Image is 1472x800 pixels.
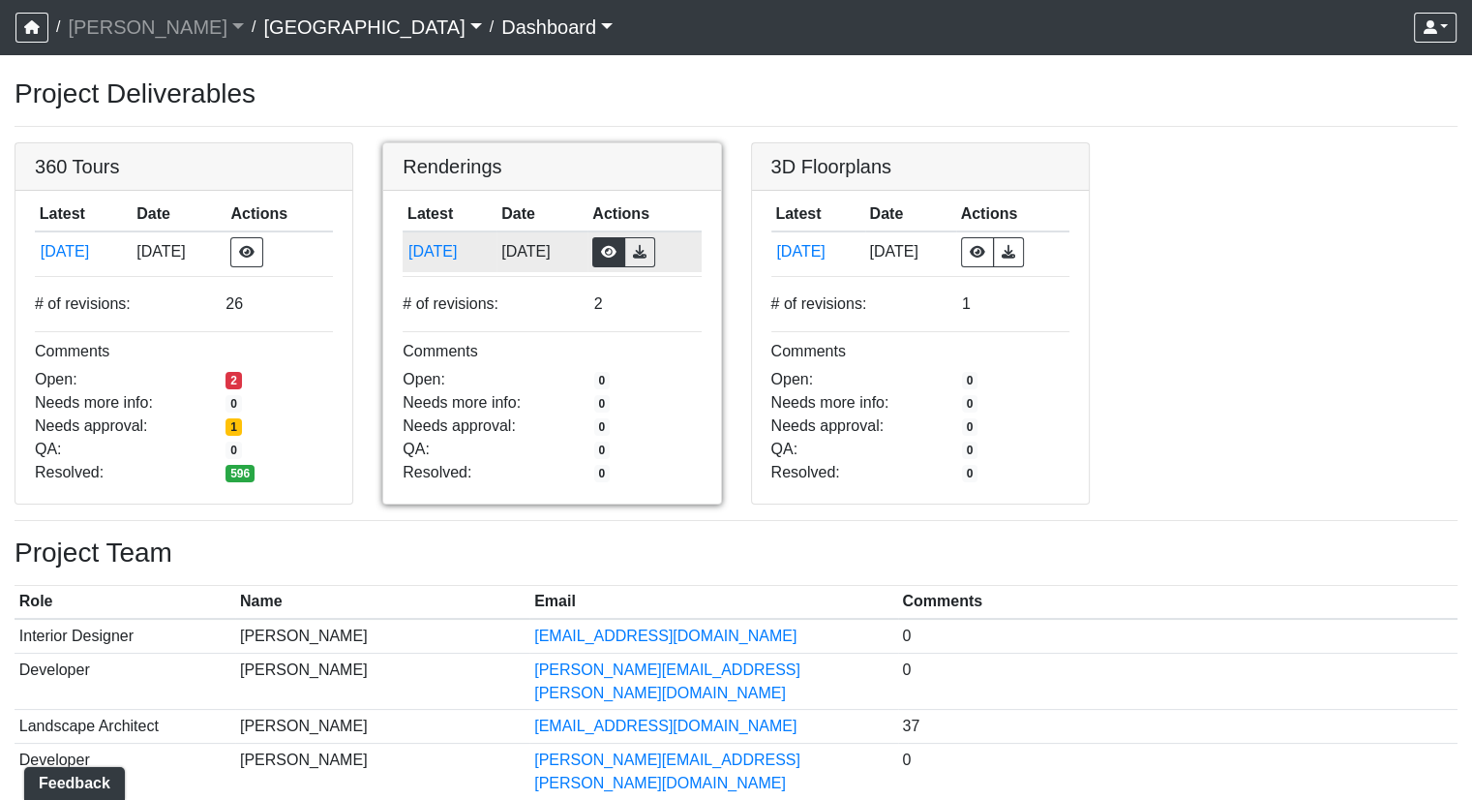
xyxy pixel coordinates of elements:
th: Comments [898,586,1457,620]
td: m6gPHqeE6DJAjJqz47tRiF [771,231,865,272]
td: 0 [898,743,1457,800]
button: [DATE] [407,239,493,264]
a: [EMAIL_ADDRESS][DOMAIN_NAME] [534,718,796,734]
td: 0 [898,619,1457,653]
td: mzdjipiqQCz6KJ28yXmyFL [35,231,132,272]
th: Role [15,586,235,620]
td: [PERSON_NAME] [235,710,529,744]
th: Name [235,586,529,620]
a: [GEOGRAPHIC_DATA] [263,8,481,46]
h3: Project Team [15,537,1457,569]
a: [EMAIL_ADDRESS][DOMAIN_NAME] [534,628,796,644]
td: [PERSON_NAME] [235,653,529,710]
span: / [482,8,501,46]
td: [PERSON_NAME] [235,619,529,653]
td: Landscape Architect [15,710,235,744]
th: Email [529,586,897,620]
span: / [48,8,68,46]
h3: Project Deliverables [15,77,1457,110]
td: Developer [15,653,235,710]
iframe: Ybug feedback widget [15,761,129,800]
td: 0 [898,653,1457,710]
button: [DATE] [775,239,860,264]
a: [PERSON_NAME][EMAIL_ADDRESS][PERSON_NAME][DOMAIN_NAME] [534,662,800,701]
a: Dashboard [501,8,613,46]
span: / [244,8,263,46]
td: 37 [898,710,1457,744]
td: avFcituVdTN5TeZw4YvRD7 [403,231,496,272]
a: [PERSON_NAME] [68,8,244,46]
td: Interior Designer [15,619,235,653]
td: Developer [15,743,235,800]
button: [DATE] [40,239,128,264]
td: [PERSON_NAME] [235,743,529,800]
a: [PERSON_NAME][EMAIL_ADDRESS][PERSON_NAME][DOMAIN_NAME] [534,752,800,791]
